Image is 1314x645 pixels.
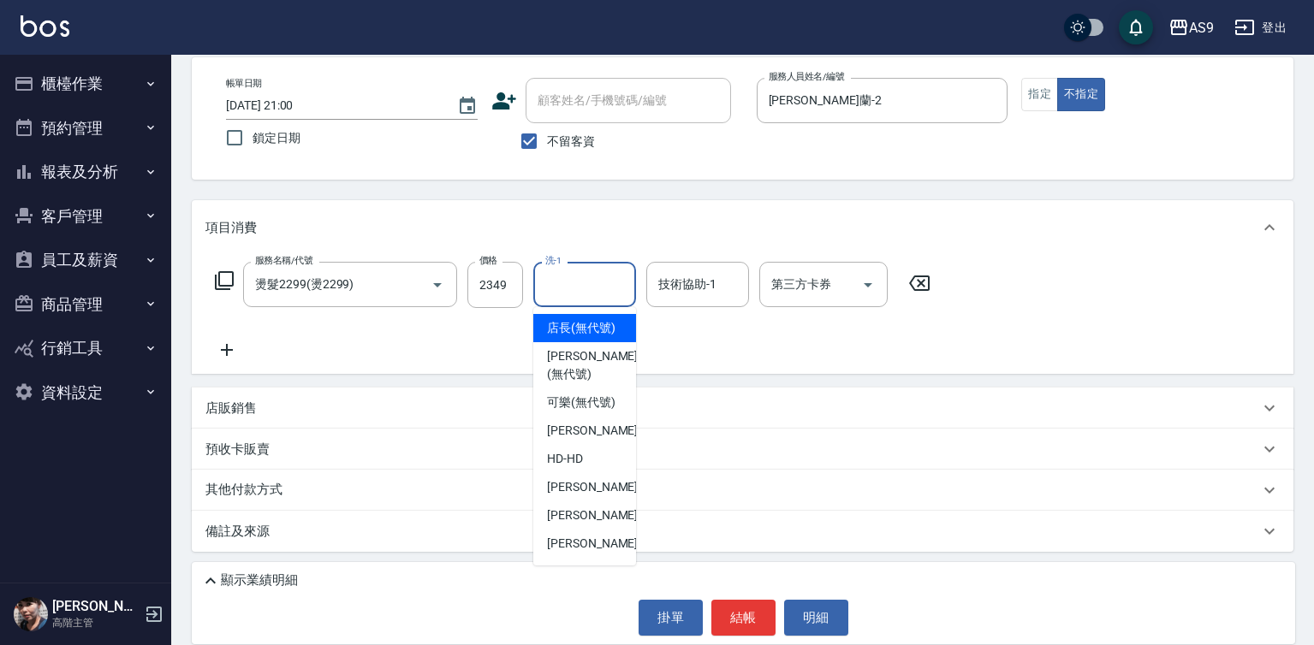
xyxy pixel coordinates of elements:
[547,535,655,553] span: [PERSON_NAME] -12
[205,441,270,459] p: 預收卡販賣
[545,254,562,267] label: 洗-1
[547,394,615,411] span: 可樂 (無代號)
[7,106,164,151] button: 預約管理
[205,481,291,500] p: 其他付款方式
[7,150,164,194] button: 報表及分析
[1021,78,1058,111] button: 指定
[547,422,648,440] span: [PERSON_NAME] -2
[205,523,270,541] p: 備註及來源
[7,238,164,282] button: 員工及薪資
[854,271,882,299] button: Open
[1119,10,1153,44] button: save
[221,571,298,589] p: 顯示業績明細
[547,563,655,581] span: [PERSON_NAME] -13
[547,478,648,496] span: [PERSON_NAME] -7
[192,511,1293,552] div: 備註及來源
[192,388,1293,429] div: 店販銷售
[205,399,257,417] p: 店販銷售
[479,254,497,267] label: 價格
[7,370,164,415] button: 資料設定
[547,506,648,524] span: [PERSON_NAME] -9
[784,600,848,636] button: 明細
[52,598,140,615] h5: [PERSON_NAME]
[226,92,440,120] input: YYYY/MM/DD hh:mm
[547,133,595,151] span: 不留客資
[7,282,164,327] button: 商品管理
[639,600,703,636] button: 掛單
[7,62,164,106] button: 櫃檯作業
[1057,78,1105,111] button: 不指定
[7,194,164,239] button: 客戶管理
[52,615,140,630] p: 高階主管
[547,450,583,468] span: HD -HD
[226,77,262,90] label: 帳單日期
[192,200,1293,255] div: 項目消費
[1162,10,1221,45] button: AS9
[711,600,776,636] button: 結帳
[769,70,844,83] label: 服務人員姓名/編號
[255,254,312,267] label: 服務名稱/代號
[547,319,615,337] span: 店長 (無代號)
[205,219,257,237] p: 項目消費
[7,326,164,370] button: 行銷工具
[424,271,451,299] button: Open
[192,429,1293,470] div: 預收卡販賣
[1228,12,1293,44] button: 登出
[21,15,69,37] img: Logo
[14,597,48,631] img: Person
[447,86,488,127] button: Choose date, selected date is 2025-09-09
[1189,17,1214,38] div: AS9
[547,347,638,383] span: [PERSON_NAME] (無代號)
[253,129,300,147] span: 鎖定日期
[192,470,1293,511] div: 其他付款方式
